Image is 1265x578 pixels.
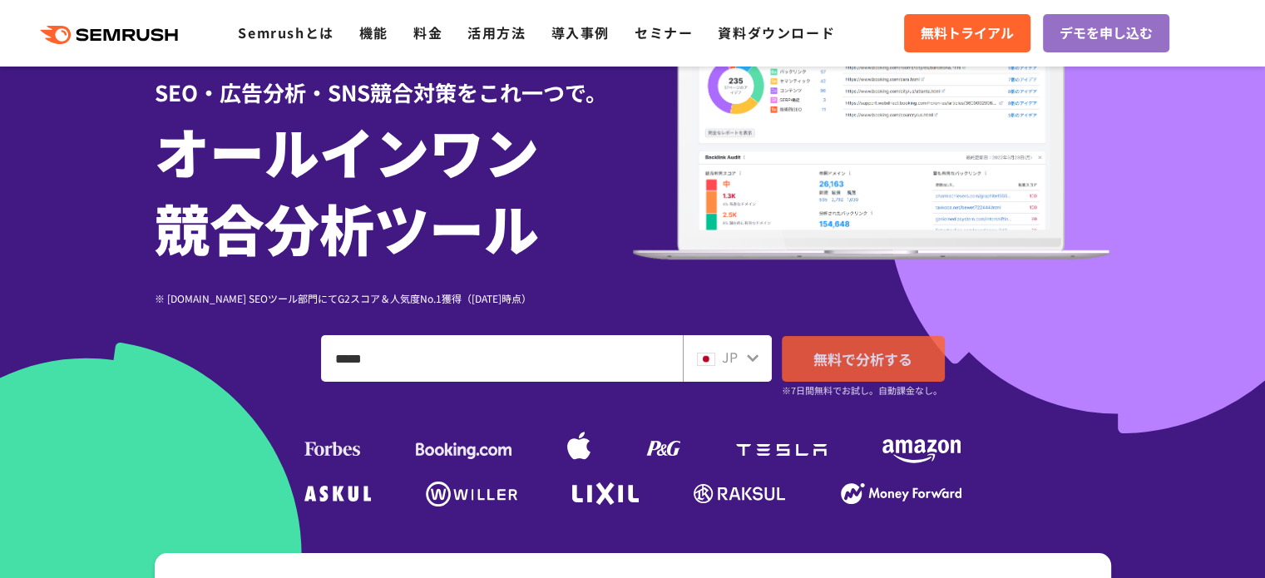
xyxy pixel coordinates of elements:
[718,22,835,42] a: 資料ダウンロード
[467,22,526,42] a: 活用方法
[782,336,945,382] a: 無料で分析する
[155,290,633,306] div: ※ [DOMAIN_NAME] SEOツール部門にてG2スコア＆人気度No.1獲得（[DATE]時点）
[155,112,633,265] h1: オールインワン 競合分析ツール
[322,336,682,381] input: ドメイン、キーワードまたはURLを入力してください
[782,383,942,398] small: ※7日間無料でお試し。自動課金なし。
[359,22,388,42] a: 機能
[551,22,610,42] a: 導入事例
[155,51,633,108] div: SEO・広告分析・SNS競合対策をこれ一つで。
[921,22,1014,44] span: 無料トライアル
[635,22,693,42] a: セミナー
[1060,22,1153,44] span: デモを申し込む
[813,348,912,369] span: 無料で分析する
[722,347,738,367] span: JP
[238,22,334,42] a: Semrushとは
[413,22,442,42] a: 料金
[904,14,1030,52] a: 無料トライアル
[1043,14,1169,52] a: デモを申し込む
